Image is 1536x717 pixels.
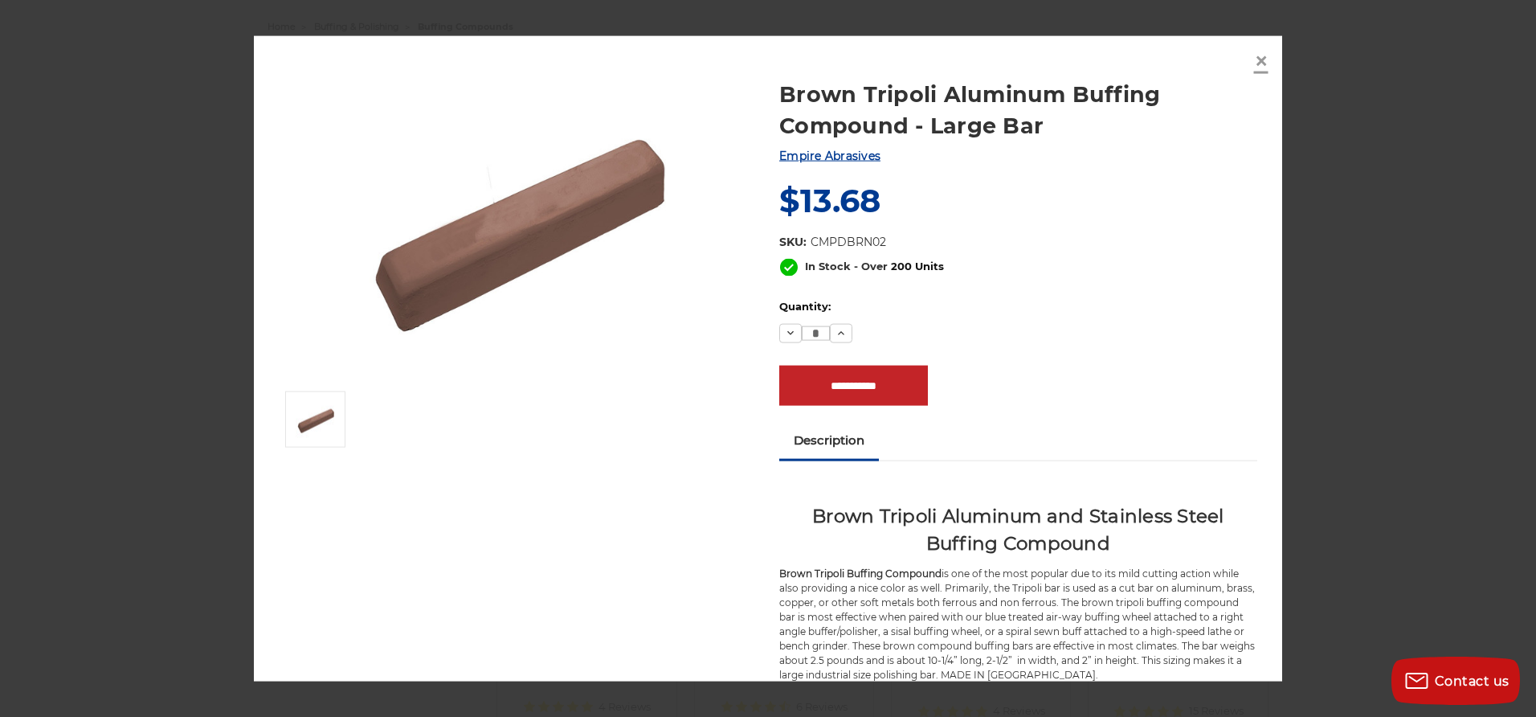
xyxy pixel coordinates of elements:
[1254,44,1268,76] span: ×
[854,260,888,272] span: - Over
[779,566,1257,682] p: is one of the most popular due to its mild cutting action while also providing a nice color as we...
[779,181,880,220] span: $13.68
[891,260,912,272] span: 200
[357,61,679,383] img: Brown Tripoli Aluminum Buffing Compound
[1435,674,1509,689] span: Contact us
[779,567,942,579] strong: Brown Tripoli Buffing Compound
[811,233,886,250] dd: CMPDBRN02
[296,399,336,440] img: Brown Tripoli Aluminum Buffing Compound
[812,504,1224,555] span: Brown Tripoli Aluminum and Stainless Steel Buffing Compound
[1248,47,1274,73] a: Close
[1391,657,1520,705] button: Contact us
[915,260,944,272] span: Units
[779,149,880,163] a: Empire Abrasives
[779,299,1257,315] label: Quantity:
[779,78,1257,141] a: Brown Tripoli Aluminum Buffing Compound - Large Bar
[805,260,851,272] span: In Stock
[779,423,879,458] a: Description
[779,233,807,250] dt: SKU:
